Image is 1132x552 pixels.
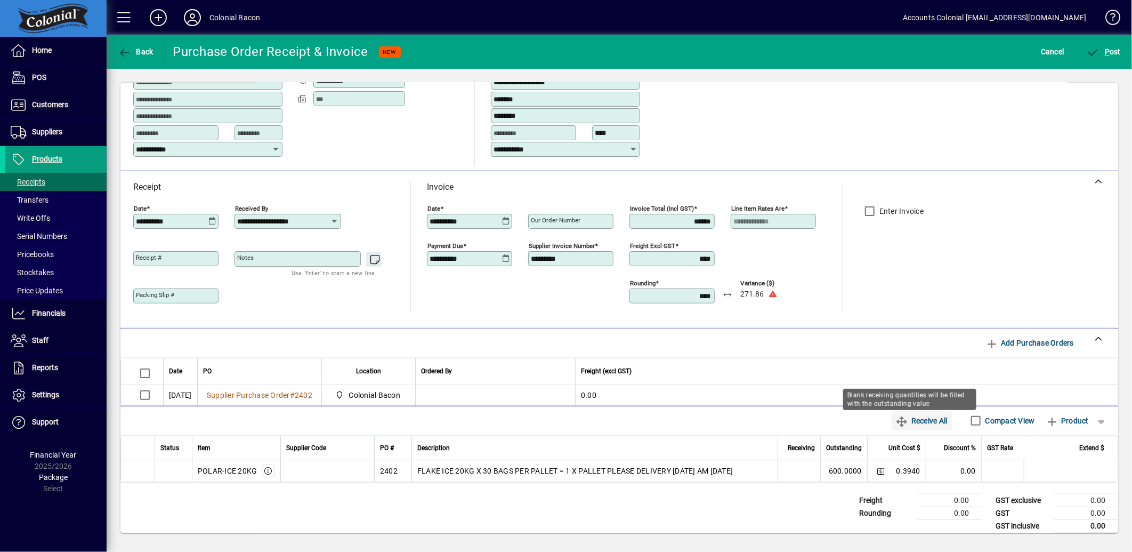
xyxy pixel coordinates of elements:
[349,390,401,401] span: Colonial Bacon
[136,291,174,299] mat-label: Packing Slip #
[1040,411,1094,430] button: Product
[1038,42,1067,61] button: Cancel
[295,391,312,399] span: 2402
[203,389,316,401] a: Supplier Purchase Order#2402
[5,355,107,381] a: Reports
[209,9,260,26] div: Colonial Bacon
[983,415,1035,426] label: Compact View
[160,442,179,454] span: Status
[118,47,153,56] span: Back
[411,460,778,482] td: FLAKE ICE 20KG X 30 BAGS PER PALLET = 1 X PALLET PLEASE DELIVERY [DATE] AM [DATE]
[630,279,656,287] mat-label: Rounding
[854,507,918,519] td: Rounding
[169,365,182,377] span: Date
[235,205,268,212] mat-label: Received by
[11,214,50,222] span: Write Offs
[427,205,440,212] mat-label: Date
[5,245,107,263] a: Pricebooks
[820,460,867,482] td: 600.0000
[1079,442,1104,454] span: Extend $
[918,494,982,507] td: 0.00
[5,65,107,91] a: POS
[383,49,397,55] span: NEW
[918,507,982,519] td: 0.00
[134,205,147,212] mat-label: Date
[32,309,66,317] span: Financials
[854,494,918,507] td: Freight
[1046,412,1089,429] span: Product
[926,460,981,482] td: 0.00
[203,365,212,377] span: PO
[877,206,924,217] label: Enter Invoice
[32,390,59,399] span: Settings
[1054,494,1118,507] td: 0.00
[141,8,175,27] button: Add
[5,282,107,300] a: Price Updates
[32,363,58,372] span: Reports
[826,442,862,454] span: Outstanding
[581,365,632,377] span: Freight (excl GST)
[1087,47,1121,56] span: ost
[136,254,161,261] mat-label: Receipt #
[198,442,211,454] span: Item
[107,42,165,61] app-page-header-button: Back
[173,43,368,60] div: Purchase Order Receipt & Invoice
[32,336,48,345] span: Staff
[5,119,107,146] a: Suppliers
[788,442,815,454] span: Receiving
[1105,47,1110,56] span: P
[5,409,107,436] a: Support
[32,100,68,109] span: Customers
[32,418,59,426] span: Support
[237,254,254,261] mat-label: Notes
[990,519,1054,533] td: GST inclusive
[380,442,394,454] span: PO #
[1084,42,1124,61] button: Post
[427,242,463,250] mat-label: Payment due
[32,46,52,54] span: Home
[892,411,952,430] button: Receive All
[873,463,888,478] button: Change Price Levels
[987,442,1013,454] span: GST Rate
[575,385,1118,406] td: 0.00
[630,205,694,212] mat-label: Invoice Total (incl GST)
[32,155,62,163] span: Products
[888,442,920,454] span: Unit Cost $
[286,442,326,454] span: Supplier Code
[11,196,48,204] span: Transfers
[985,334,1074,351] span: Add Purchase Orders
[421,365,452,377] span: Ordered By
[529,242,595,250] mat-label: Supplier invoice number
[843,389,976,410] div: Blank receiving quantities will be filled with the outstanding value
[581,365,1104,377] div: Freight (excl GST)
[169,365,192,377] div: Date
[981,333,1078,353] button: Add Purchase Orders
[11,286,63,295] span: Price Updates
[630,242,675,250] mat-label: Freight excl GST
[5,37,107,64] a: Home
[5,382,107,409] a: Settings
[740,290,764,299] span: 271.86
[5,173,107,191] a: Receipts
[11,268,54,277] span: Stocktakes
[11,250,54,259] span: Pricebooks
[5,300,107,327] a: Financials
[333,389,405,402] span: Colonial Bacon
[203,365,316,377] div: PO
[163,385,197,406] td: [DATE]
[944,442,976,454] span: Discount %
[374,460,411,482] td: 2402
[5,263,107,282] a: Stocktakes
[417,442,450,454] span: Description
[731,205,785,212] mat-label: Line item rates are
[1041,43,1064,60] span: Cancel
[5,227,107,245] a: Serial Numbers
[32,127,62,136] span: Suppliers
[1054,519,1118,533] td: 0.00
[11,178,45,186] span: Receipts
[5,327,107,354] a: Staff
[290,391,295,399] span: #
[740,280,804,287] span: Variance ($)
[175,8,209,27] button: Profile
[5,209,107,227] a: Write Offs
